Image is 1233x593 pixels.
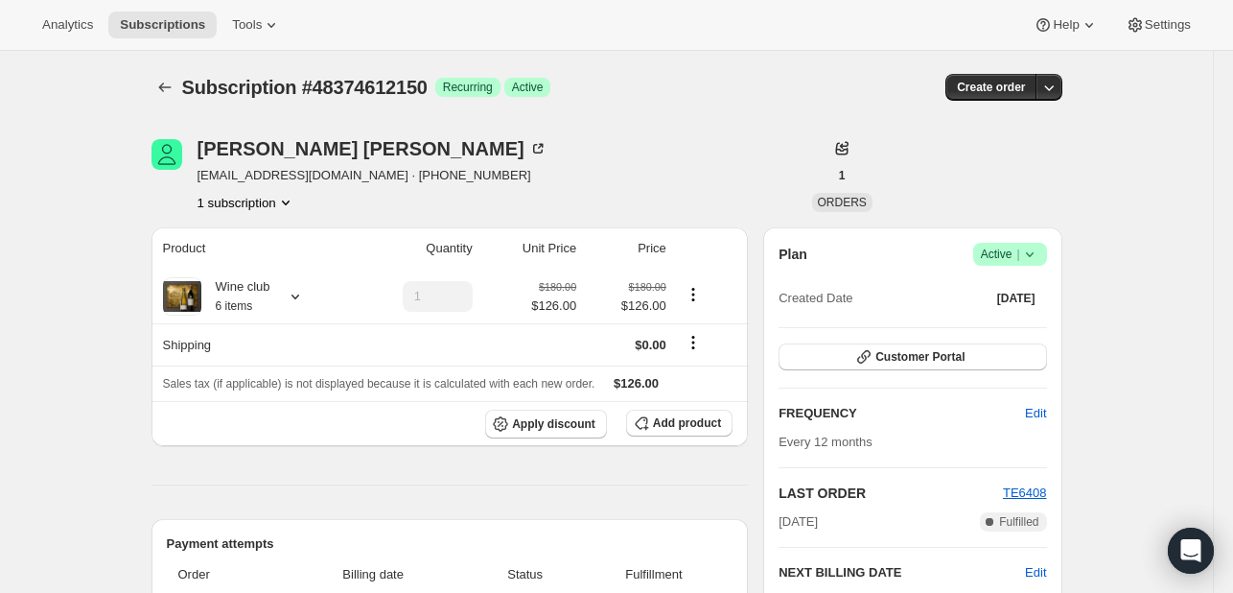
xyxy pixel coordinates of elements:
small: $180.00 [629,281,666,293]
span: Analytics [42,17,93,33]
button: Subscriptions [151,74,178,101]
th: Price [582,227,672,270]
span: Created Date [779,289,852,308]
button: Help [1022,12,1109,38]
span: Settings [1145,17,1191,33]
span: Apply discount [512,416,595,432]
span: $126.00 [588,296,666,316]
span: Subscription #48374612150 [182,77,428,98]
span: Tools [232,17,262,33]
span: ORDERS [818,196,867,209]
span: Subscriptions [120,17,205,33]
button: Settings [1114,12,1202,38]
button: Edit [1025,563,1046,582]
h2: FREQUENCY [779,404,1025,423]
span: $126.00 [531,296,576,316]
button: Product actions [678,284,709,305]
span: | [1016,247,1019,262]
button: Shipping actions [678,332,709,353]
button: Product actions [198,193,295,212]
button: Add product [626,410,733,437]
th: Shipping [151,323,349,366]
img: product img [163,281,201,312]
button: Create order [945,74,1036,101]
span: Status [476,565,575,584]
h2: LAST ORDER [779,484,1003,503]
span: [DATE] [779,512,818,532]
button: Edit [1013,398,1058,429]
span: Help [1053,17,1079,33]
h2: NEXT BILLING DATE [779,563,1025,582]
span: Active [512,80,544,95]
div: Wine club [201,277,270,316]
span: 1 [839,168,846,183]
span: [DATE] [997,291,1035,306]
button: Subscriptions [108,12,217,38]
button: Analytics [31,12,105,38]
span: Sales tax (if applicable) is not displayed because it is calculated with each new order. [163,377,595,391]
span: Edit [1025,404,1046,423]
button: [DATE] [986,285,1047,312]
button: TE6408 [1003,484,1047,503]
span: Add product [653,415,721,431]
span: Active [981,245,1039,264]
div: [PERSON_NAME] [PERSON_NAME] [198,139,547,158]
span: Create order [957,80,1025,95]
th: Quantity [349,227,478,270]
span: Fulfillment [587,565,721,584]
span: [EMAIL_ADDRESS][DOMAIN_NAME] · [PHONE_NUMBER] [198,166,547,185]
span: Billing date [283,565,464,584]
a: TE6408 [1003,486,1047,500]
span: $0.00 [635,338,666,352]
button: Customer Portal [779,344,1046,370]
small: 6 items [216,299,253,313]
span: Fulfilled [999,514,1038,530]
th: Unit Price [478,227,582,270]
span: $126.00 [614,376,659,391]
button: Tools [221,12,292,38]
h2: Payment attempts [167,534,733,554]
small: $180.00 [539,281,576,293]
button: Apply discount [485,410,607,439]
div: Open Intercom Messenger [1168,528,1214,574]
th: Product [151,227,349,270]
span: Lesley Hart [151,139,182,170]
h2: Plan [779,245,807,264]
span: Every 12 months [779,435,872,449]
button: 1 [827,162,857,189]
span: Recurring [443,80,493,95]
span: Customer Portal [875,349,965,365]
